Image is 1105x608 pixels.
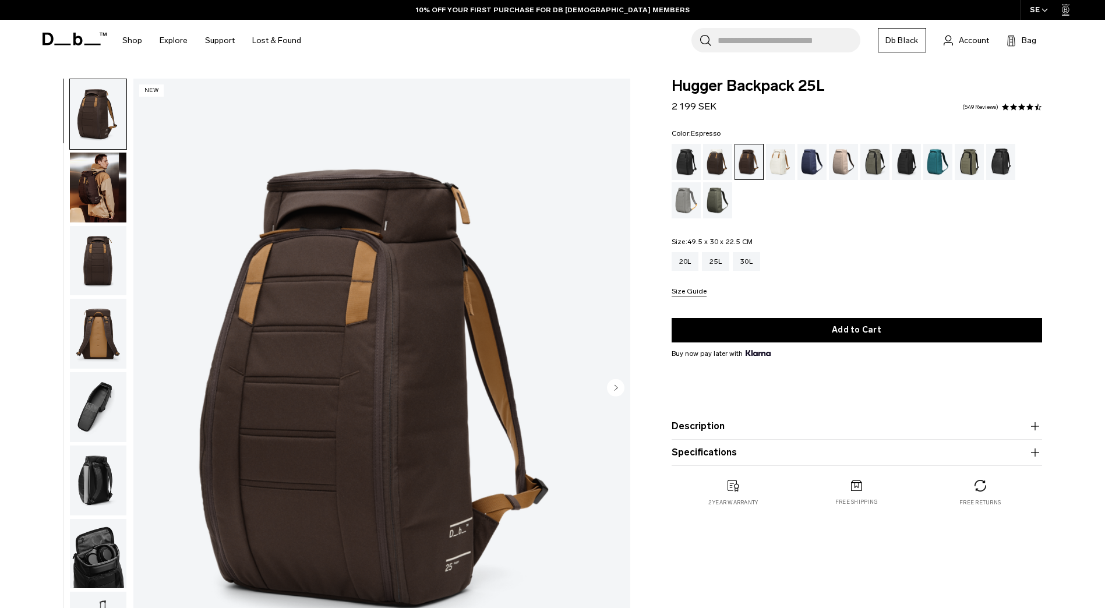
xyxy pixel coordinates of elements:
p: Free shipping [835,498,878,506]
span: Hugger Backpack 25L [672,79,1042,94]
a: Oatmilk [766,144,795,180]
button: Hugger Backpack 25L Espresso [69,372,127,443]
img: Hugger Backpack 25L Espresso [70,372,126,442]
img: Hugger Backpack 25L Espresso [70,519,126,589]
button: Specifications [672,446,1042,459]
a: 25L [702,252,729,271]
a: Account [944,33,989,47]
p: Free returns [959,499,1001,507]
a: Espresso [735,144,764,180]
span: Bag [1022,34,1036,47]
a: 10% OFF YOUR FIRST PURCHASE FOR DB [DEMOGRAPHIC_DATA] MEMBERS [416,5,690,15]
a: Lost & Found [252,20,301,61]
a: Charcoal Grey [892,144,921,180]
a: Sand Grey [672,182,701,218]
legend: Color: [672,130,721,137]
legend: Size: [672,238,753,245]
button: Hugger Backpack 25L Espresso [69,518,127,589]
span: 49.5 x 30 x 22.5 CM [687,238,753,246]
button: Size Guide [672,288,707,296]
button: Hugger Backpack 25L Espresso [69,225,127,296]
a: Cappuccino [703,144,732,180]
button: Hugger Backpack 25L Espresso [69,298,127,369]
span: Buy now pay later with [672,348,771,359]
nav: Main Navigation [114,20,310,61]
img: {"height" => 20, "alt" => "Klarna"} [746,350,771,356]
button: Add to Cart [672,318,1042,342]
button: Hugger Backpack 25L Espresso [69,152,127,223]
a: Support [205,20,235,61]
a: Mash Green [955,144,984,180]
a: Midnight Teal [923,144,952,180]
button: Hugger Backpack 25L Espresso [69,79,127,150]
img: Hugger Backpack 25L Espresso [70,79,126,149]
a: Shop [122,20,142,61]
img: Hugger Backpack 25L Espresso [70,226,126,296]
a: Black Out [672,144,701,180]
a: Reflective Black [986,144,1015,180]
a: Db Black [878,28,926,52]
span: Espresso [691,129,721,137]
button: Next slide [607,379,624,398]
img: Hugger Backpack 25L Espresso [70,446,126,515]
a: 20L [672,252,699,271]
span: 2 199 SEK [672,101,716,112]
button: Description [672,419,1042,433]
a: Forest Green [860,144,889,180]
img: Hugger Backpack 25L Espresso [70,299,126,369]
p: New [139,84,164,97]
a: Blue Hour [797,144,827,180]
a: 549 reviews [962,104,998,110]
button: Hugger Backpack 25L Espresso [69,445,127,516]
a: Explore [160,20,188,61]
p: 2 year warranty [708,499,758,507]
a: Fogbow Beige [829,144,858,180]
a: 30L [733,252,760,271]
a: Moss Green [703,182,732,218]
img: Hugger Backpack 25L Espresso [70,153,126,222]
button: Bag [1007,33,1036,47]
span: Account [959,34,989,47]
